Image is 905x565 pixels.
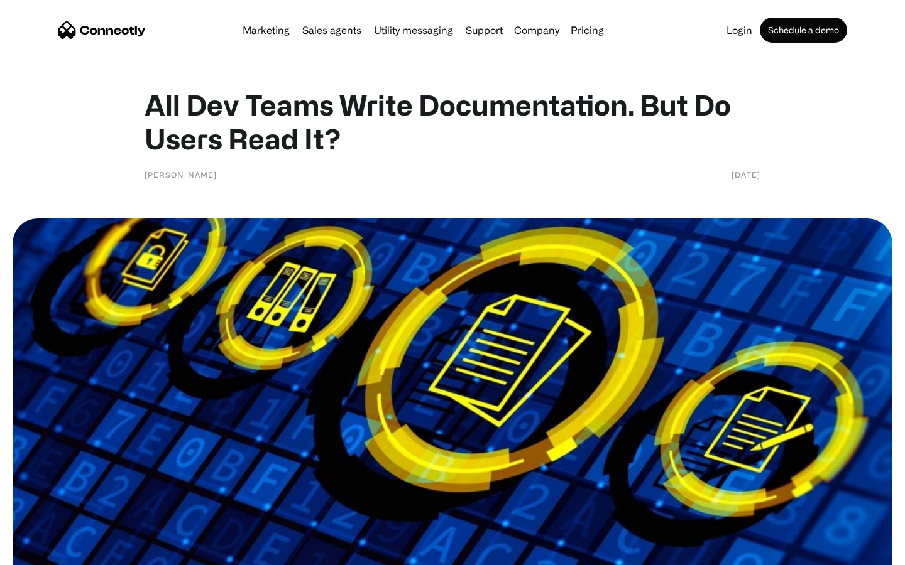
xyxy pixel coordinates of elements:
[369,25,458,35] a: Utility messaging
[145,88,760,156] h1: All Dev Teams Write Documentation. But Do Users Read It?
[238,25,295,35] a: Marketing
[25,543,75,561] ul: Language list
[13,543,75,561] aside: Language selected: English
[721,25,757,35] a: Login
[566,25,609,35] a: Pricing
[461,25,508,35] a: Support
[514,21,559,39] div: Company
[760,18,847,43] a: Schedule a demo
[297,25,366,35] a: Sales agents
[732,168,760,181] div: [DATE]
[145,168,217,181] div: [PERSON_NAME]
